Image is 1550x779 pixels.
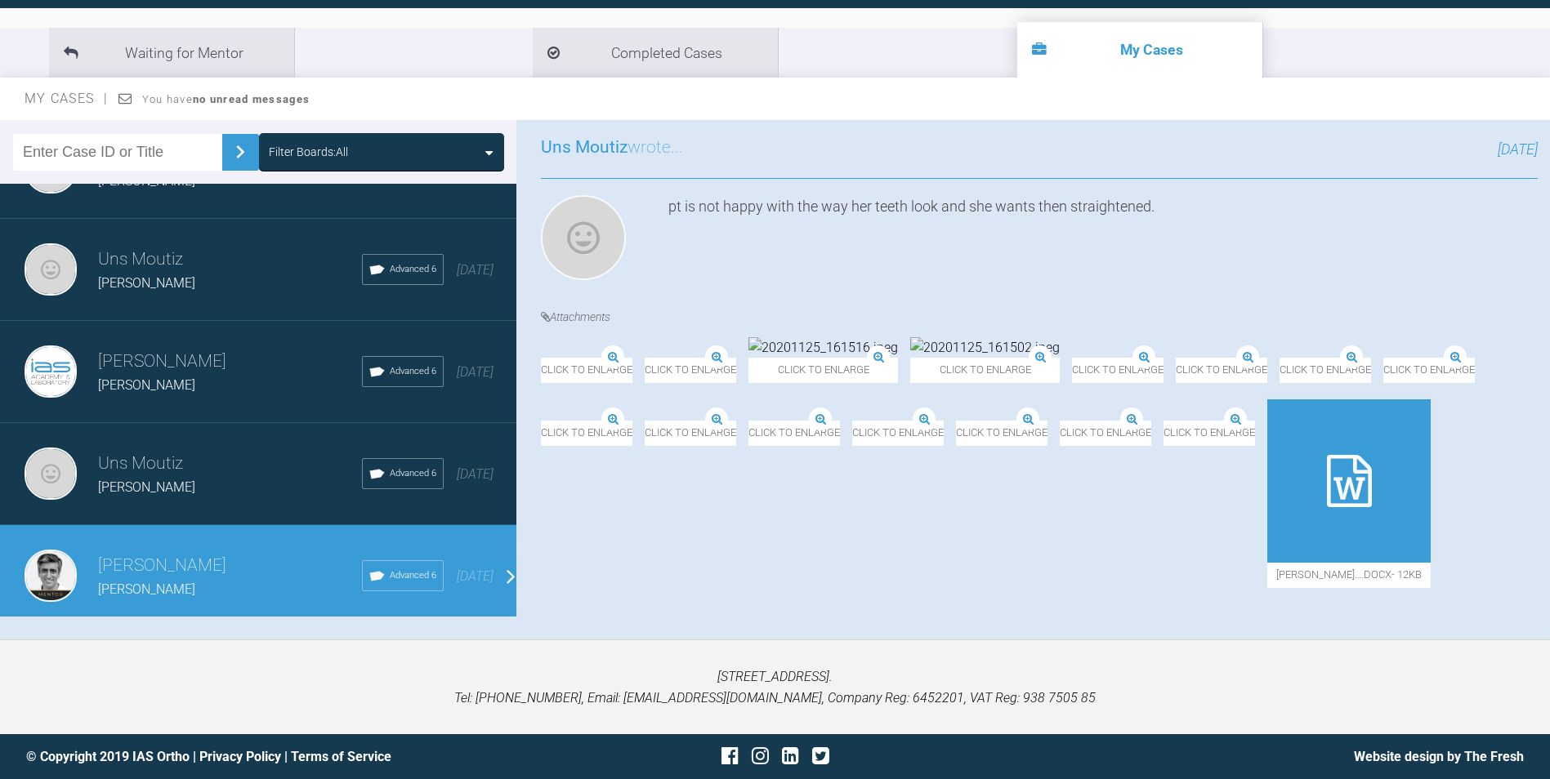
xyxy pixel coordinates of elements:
img: Leah Taylor [25,345,77,398]
a: Terms of Service [291,749,391,764]
span: [DATE] [1498,140,1538,158]
input: Enter Case ID or Title [13,134,222,171]
a: Website design by The Fresh [1354,749,1524,764]
h3: wrote... [541,134,683,162]
img: Asif Chatoo [25,550,77,602]
span: [DATE] [457,568,494,584]
span: Click to enlarge [748,358,898,383]
span: [PERSON_NAME] [98,275,195,291]
span: [DATE] [457,262,494,278]
span: [DATE] [457,364,494,380]
span: You have [142,93,310,105]
span: Uns Moutiz [541,137,628,157]
span: [PERSON_NAME] [98,479,195,495]
a: Privacy Policy [199,749,281,764]
span: Click to enlarge [1072,358,1164,383]
img: 20201125_161516.jpeg [748,337,898,358]
span: Click to enlarge [1383,358,1475,383]
img: chevronRight.28bd32b0.svg [227,139,253,165]
li: Completed Cases [533,28,778,78]
span: Click to enlarge [541,421,632,446]
span: [PERSON_NAME] [98,377,195,393]
span: [DATE] [457,466,494,482]
span: Click to enlarge [645,421,736,446]
span: Advanced 6 [390,364,436,379]
p: [STREET_ADDRESS]. Tel: [PHONE_NUMBER], Email: [EMAIL_ADDRESS][DOMAIN_NAME], Company Reg: 6452201,... [26,666,1524,708]
span: Click to enlarge [910,358,1060,383]
li: My Cases [1017,22,1262,78]
span: [PERSON_NAME] [98,581,195,597]
span: Advanced 6 [390,466,436,481]
img: Uns Moutiz [25,447,77,500]
span: My Cases [25,91,109,106]
span: Click to enlarge [956,421,1047,446]
img: Uns Moutiz [25,243,77,296]
div: pt is not happy with the way her teeth look and she wants then straightened. [668,195,1538,287]
h3: Uns Moutiz [98,246,362,274]
span: Advanced 6 [390,568,436,583]
h3: Uns Moutiz [98,450,362,478]
li: Waiting for Mentor [49,28,294,78]
span: Click to enlarge [1164,421,1255,446]
h3: [PERSON_NAME] [98,348,362,376]
span: [PERSON_NAME]….docx - 12KB [1267,563,1431,588]
h3: [PERSON_NAME] [98,552,362,580]
span: Click to enlarge [1060,421,1151,446]
span: Click to enlarge [645,358,736,383]
img: Uns Moutiz [541,195,626,280]
img: 20201125_161502.jpeg [910,337,1060,358]
h4: Attachments [541,308,1538,326]
span: Advanced 6 [390,262,436,277]
span: Click to enlarge [748,421,840,446]
span: Click to enlarge [541,358,632,383]
span: Click to enlarge [1280,358,1371,383]
div: Filter Boards: All [269,143,348,161]
strong: no unread messages [193,93,310,105]
span: Click to enlarge [852,421,944,446]
span: Click to enlarge [1176,358,1267,383]
div: © Copyright 2019 IAS Ortho | | [26,746,525,768]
